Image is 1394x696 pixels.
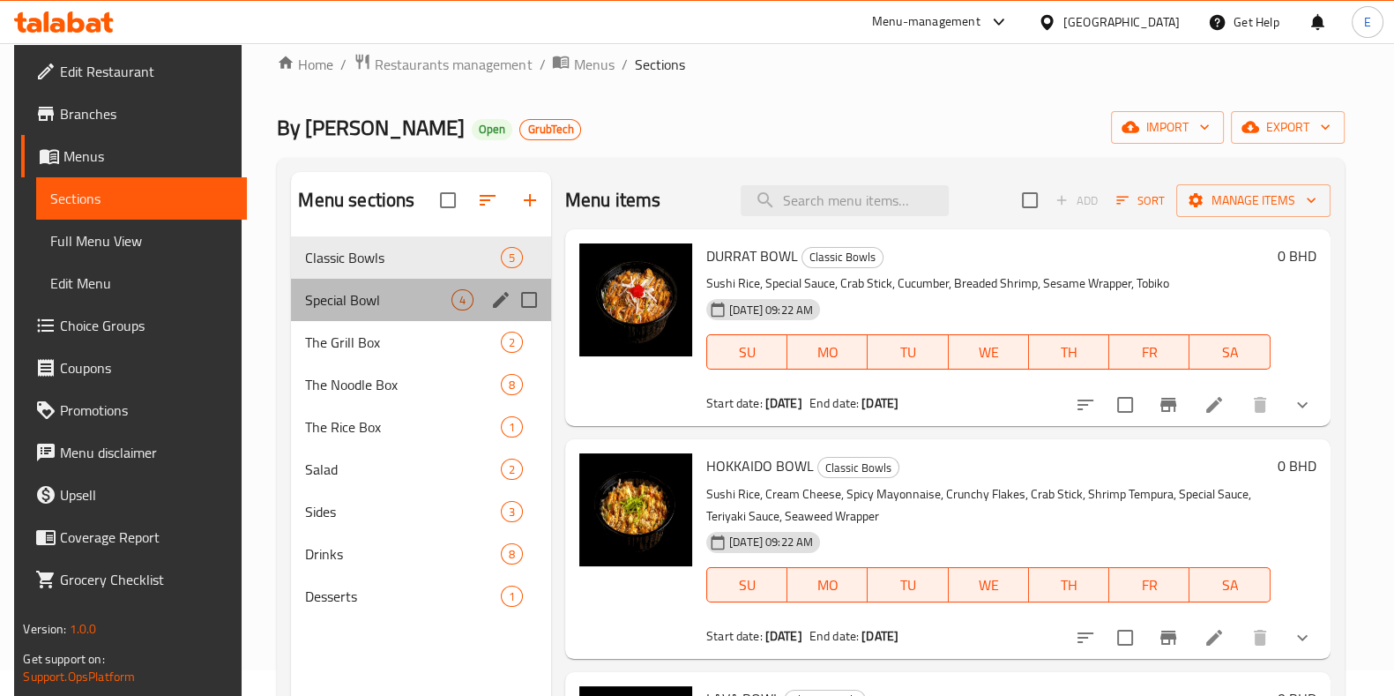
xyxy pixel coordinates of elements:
span: Desserts [305,586,500,607]
span: GrubTech [520,122,580,137]
button: TU [868,567,948,602]
a: Grocery Checklist [21,558,247,601]
button: sort-choices [1064,617,1107,659]
a: Menus [552,53,614,76]
span: End date: [809,392,859,415]
span: Get support on: [23,647,104,670]
span: Sections [634,54,684,75]
a: Home [277,54,333,75]
span: Coupons [60,357,233,378]
span: Menu disclaimer [60,442,233,463]
span: Drinks [305,543,500,565]
div: items [501,416,523,438]
span: DURRAT BOWL [706,243,798,269]
span: 8 [502,546,522,563]
span: Special Bowl [305,289,451,311]
a: Edit menu item [1204,394,1225,415]
span: 5 [502,250,522,266]
b: [DATE] [861,625,898,647]
span: Start date: [706,625,763,647]
span: Edit Restaurant [60,61,233,82]
button: delete [1239,384,1281,426]
svg: Show Choices [1292,627,1313,648]
button: show more [1281,617,1323,659]
div: items [501,586,523,607]
h6: 0 BHD [1278,243,1316,268]
span: Add item [1048,187,1105,214]
span: [DATE] 09:22 AM [722,302,820,318]
div: The Noodle Box8 [291,363,551,406]
button: WE [949,567,1029,602]
span: SU [714,573,780,598]
nav: Menu sections [291,229,551,625]
button: WE [949,334,1029,370]
span: Manage items [1190,190,1316,212]
span: FR [1116,573,1182,598]
button: export [1231,111,1345,144]
a: Sections [36,177,247,220]
span: import [1125,116,1210,138]
span: SU [714,340,780,365]
span: 1 [502,419,522,436]
button: Sort [1112,187,1169,214]
img: HOKKAIDO BOWL [579,453,692,566]
span: Full Menu View [50,230,233,251]
button: import [1111,111,1224,144]
button: Branch-specific-item [1147,384,1189,426]
span: Edit Menu [50,273,233,294]
span: SA [1196,573,1263,598]
div: Drinks8 [291,533,551,575]
p: Sushi Rice, Special Sauce, Crab Stick, Cucumber, Breaded Shrimp, Sesame Wrapper, Tobiko [706,273,1271,295]
div: items [501,247,523,268]
button: FR [1109,334,1189,370]
div: The Grill Box2 [291,321,551,363]
span: Menus [63,146,233,167]
span: Choice Groups [60,315,233,336]
span: Restaurants management [375,54,532,75]
span: Sides [305,501,500,522]
button: TH [1029,567,1109,602]
span: E [1364,12,1371,32]
b: [DATE] [765,625,802,647]
div: The Rice Box1 [291,406,551,448]
span: Sort sections [466,179,509,221]
span: Sort items [1105,187,1176,214]
h2: Menu items [565,187,661,213]
span: Classic Bowls [818,458,898,478]
span: The Rice Box [305,416,500,438]
div: items [451,289,473,311]
div: Menu-management [872,11,980,33]
li: / [621,54,627,75]
a: Support.OpsPlatform [23,665,135,688]
span: SA [1196,340,1263,365]
span: 2 [502,334,522,351]
span: Sections [50,188,233,209]
span: Branches [60,103,233,124]
span: Coverage Report [60,527,233,548]
span: Open [472,122,512,137]
span: TH [1036,573,1102,598]
p: Sushi Rice, Cream Cheese, Spicy Mayonnaise, Crunchy Flakes, Crab Stick, Shrimp Tempura, Special S... [706,483,1271,528]
div: Classic Bowls [817,457,899,478]
button: SA [1189,567,1270,602]
a: Coupons [21,347,247,389]
span: [DATE] 09:22 AM [722,534,820,550]
div: Sides3 [291,490,551,533]
div: items [501,332,523,353]
span: The Grill Box [305,332,500,353]
span: 1.0.0 [70,617,97,640]
input: search [741,185,949,216]
span: 1 [502,588,522,605]
span: Promotions [60,400,233,421]
a: Promotions [21,389,247,431]
div: items [501,543,523,565]
button: MO [787,334,868,370]
div: [GEOGRAPHIC_DATA] [1063,12,1180,32]
a: Menu disclaimer [21,431,247,474]
button: MO [787,567,868,602]
button: TU [868,334,948,370]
